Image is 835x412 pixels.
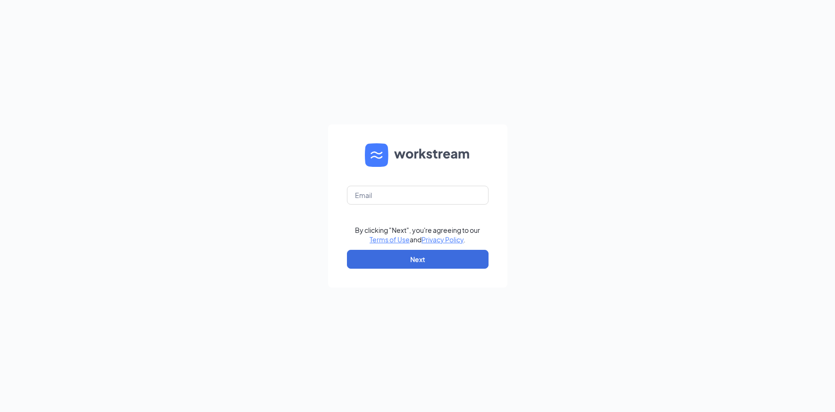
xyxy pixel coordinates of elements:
[365,143,471,167] img: WS logo and Workstream text
[347,250,489,269] button: Next
[370,235,410,244] a: Terms of Use
[347,186,489,205] input: Email
[422,235,464,244] a: Privacy Policy
[355,225,480,244] div: By clicking "Next", you're agreeing to our and .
